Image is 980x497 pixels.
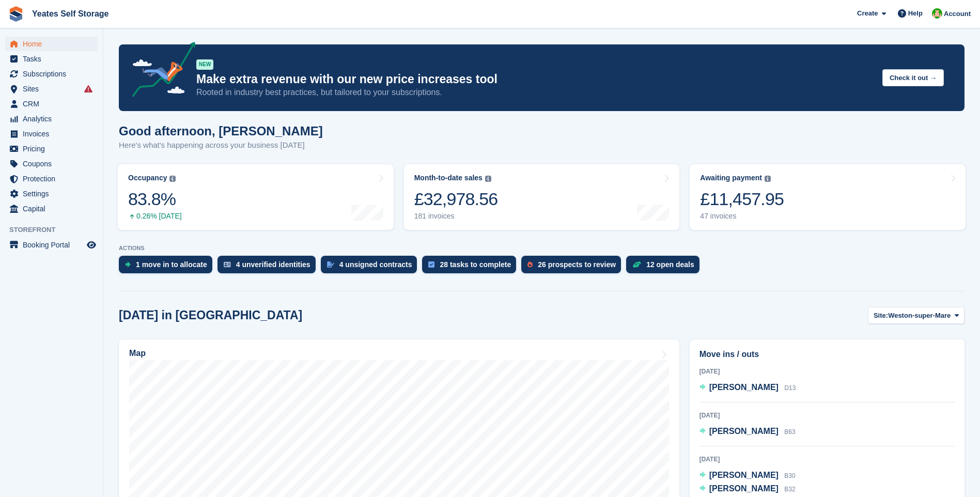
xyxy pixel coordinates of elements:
span: [PERSON_NAME] [709,471,779,479]
a: 26 prospects to review [521,256,626,278]
span: Tasks [23,52,85,66]
div: 47 invoices [700,212,784,221]
img: icon-info-grey-7440780725fd019a000dd9b08b2336e03edf1995a4989e88bcd33f0948082b44.svg [485,176,491,182]
h1: Good afternoon, [PERSON_NAME] [119,124,323,138]
img: task-75834270c22a3079a89374b754ae025e5fb1db73e45f91037f5363f120a921f8.svg [428,261,434,268]
span: Home [23,37,85,51]
div: 83.8% [128,189,182,210]
div: 28 tasks to complete [440,260,511,269]
div: 12 open deals [646,260,694,269]
span: Coupons [23,157,85,171]
span: Pricing [23,142,85,156]
a: Awaiting payment £11,457.95 47 invoices [690,164,966,230]
a: 12 open deals [626,256,705,278]
p: Make extra revenue with our new price increases tool [196,72,874,87]
img: verify_identity-adf6edd0f0f0b5bbfe63781bf79b02c33cf7c696d77639b501bdc392416b5a36.svg [224,261,231,268]
a: Yeates Self Storage [28,5,113,22]
span: Subscriptions [23,67,85,81]
a: menu [5,238,98,252]
a: menu [5,142,98,156]
p: Rooted in industry best practices, but tailored to your subscriptions. [196,87,874,98]
img: move_ins_to_allocate_icon-fdf77a2bb77ea45bf5b3d319d69a93e2d87916cf1d5bf7949dd705db3b84f3ca.svg [125,261,131,268]
a: [PERSON_NAME] B32 [699,483,796,496]
span: Invoices [23,127,85,141]
div: £32,978.56 [414,189,498,210]
img: price-adjustments-announcement-icon-8257ccfd72463d97f412b2fc003d46551f7dbcb40ab6d574587a9cd5c0d94... [123,42,196,101]
a: Month-to-date sales £32,978.56 181 invoices [404,164,680,230]
div: 1 move in to allocate [136,260,207,269]
span: Create [857,8,878,19]
p: ACTIONS [119,245,965,252]
a: 1 move in to allocate [119,256,217,278]
a: [PERSON_NAME] B63 [699,425,796,439]
span: Storefront [9,225,103,235]
a: menu [5,201,98,216]
span: [PERSON_NAME] [709,427,779,436]
a: 4 unverified identities [217,256,321,278]
span: Capital [23,201,85,216]
span: Account [944,9,971,19]
span: Booking Portal [23,238,85,252]
img: Angela Field [932,8,942,19]
div: [DATE] [699,455,955,464]
a: menu [5,37,98,51]
img: stora-icon-8386f47178a22dfd0bd8f6a31ec36ba5ce8667c1dd55bd0f319d3a0aa187defe.svg [8,6,24,22]
div: 0.26% [DATE] [128,212,182,221]
a: menu [5,187,98,201]
a: 28 tasks to complete [422,256,521,278]
div: 26 prospects to review [538,260,616,269]
a: menu [5,52,98,66]
img: prospect-51fa495bee0391a8d652442698ab0144808aea92771e9ea1ae160a38d050c398.svg [527,261,533,268]
span: Analytics [23,112,85,126]
div: £11,457.95 [700,189,784,210]
a: menu [5,67,98,81]
div: 4 unsigned contracts [339,260,412,269]
span: Protection [23,172,85,186]
span: CRM [23,97,85,111]
span: [PERSON_NAME] [709,484,779,493]
img: deal-1b604bf984904fb50ccaf53a9ad4b4a5d6e5aea283cecdc64d6e3604feb123c2.svg [632,261,641,268]
a: menu [5,127,98,141]
div: [DATE] [699,411,955,420]
a: menu [5,82,98,96]
a: menu [5,157,98,171]
span: B30 [784,472,795,479]
div: 181 invoices [414,212,498,221]
span: Site: [874,310,888,321]
a: [PERSON_NAME] B30 [699,469,796,483]
span: B63 [784,428,795,436]
span: Sites [23,82,85,96]
h2: Move ins / outs [699,348,955,361]
div: NEW [196,59,213,70]
i: Smart entry sync failures have occurred [84,85,92,93]
h2: Map [129,349,146,358]
a: [PERSON_NAME] D13 [699,381,796,395]
img: icon-info-grey-7440780725fd019a000dd9b08b2336e03edf1995a4989e88bcd33f0948082b44.svg [169,176,176,182]
h2: [DATE] in [GEOGRAPHIC_DATA] [119,308,302,322]
button: Site: Weston-super-Mare [868,307,965,324]
a: 4 unsigned contracts [321,256,423,278]
span: [PERSON_NAME] [709,383,779,392]
a: Preview store [85,239,98,251]
span: B32 [784,486,795,493]
span: Help [908,8,923,19]
div: Occupancy [128,174,167,182]
a: menu [5,172,98,186]
span: Weston-super-Mare [888,310,951,321]
button: Check it out → [882,69,944,86]
div: 4 unverified identities [236,260,310,269]
a: menu [5,97,98,111]
p: Here's what's happening across your business [DATE] [119,139,323,151]
img: icon-info-grey-7440780725fd019a000dd9b08b2336e03edf1995a4989e88bcd33f0948082b44.svg [765,176,771,182]
span: D13 [784,384,796,392]
img: contract_signature_icon-13c848040528278c33f63329250d36e43548de30e8caae1d1a13099fd9432cc5.svg [327,261,334,268]
a: menu [5,112,98,126]
div: Awaiting payment [700,174,762,182]
div: [DATE] [699,367,955,376]
a: Occupancy 83.8% 0.26% [DATE] [118,164,394,230]
div: Month-to-date sales [414,174,483,182]
span: Settings [23,187,85,201]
